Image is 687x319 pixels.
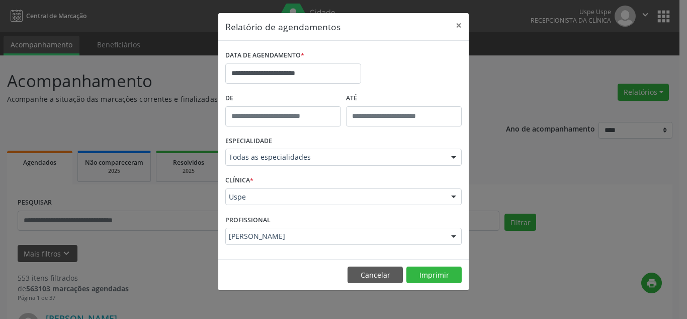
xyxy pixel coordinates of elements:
[225,91,341,106] label: De
[225,48,304,63] label: DATA DE AGENDAMENTO
[225,20,340,33] h5: Relatório de agendamentos
[346,91,462,106] label: ATÉ
[225,173,253,188] label: CLÍNICA
[406,267,462,284] button: Imprimir
[229,231,441,241] span: [PERSON_NAME]
[229,192,441,202] span: Uspe
[348,267,403,284] button: Cancelar
[225,212,271,228] label: PROFISSIONAL
[449,13,469,38] button: Close
[225,134,272,149] label: ESPECIALIDADE
[229,152,441,162] span: Todas as especialidades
